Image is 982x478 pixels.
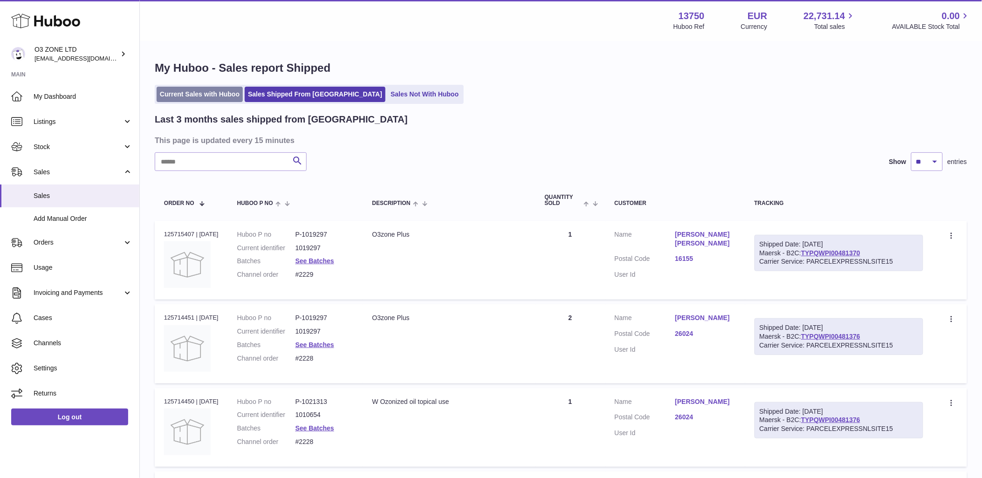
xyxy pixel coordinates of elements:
dt: Batches [237,424,295,433]
a: 22,731.14 Total sales [803,10,856,31]
span: Order No [164,200,194,206]
div: O3zone Plus [372,314,526,322]
dd: P-1019297 [295,314,354,322]
span: Stock [34,143,123,151]
dt: Name [615,314,675,325]
div: W Ozonized oil topical use [372,397,526,406]
span: Huboo P no [237,200,273,206]
span: Quantity Sold [545,194,582,206]
dd: 1019297 [295,327,354,336]
span: Usage [34,263,132,272]
a: 26024 [675,413,736,422]
dt: Postal Code [615,413,675,424]
a: See Batches [295,424,334,432]
span: AVAILABLE Stock Total [892,22,971,31]
dt: Current identifier [237,410,295,419]
span: entries [948,157,967,166]
td: 1 [536,221,605,300]
span: [EMAIL_ADDRESS][DOMAIN_NAME] [34,55,137,62]
dd: #2229 [295,270,354,279]
a: TYPQWPI00481376 [801,333,860,340]
dt: Postal Code [615,329,675,341]
dt: Huboo P no [237,230,295,239]
img: no-photo-large.jpg [164,409,211,455]
h1: My Huboo - Sales report Shipped [155,61,967,75]
a: TYPQWPI00481376 [801,416,860,423]
span: Sales [34,191,132,200]
dd: P-1021313 [295,397,354,406]
h2: Last 3 months sales shipped from [GEOGRAPHIC_DATA] [155,113,408,126]
a: Sales Not With Huboo [387,87,462,102]
a: Log out [11,409,128,425]
div: 125714450 | [DATE] [164,397,219,406]
strong: 13750 [679,10,705,22]
div: O3zone Plus [372,230,526,239]
div: Shipped Date: [DATE] [760,240,919,249]
dt: User Id [615,429,675,437]
a: 26024 [675,329,736,338]
dt: Channel order [237,437,295,446]
a: TYPQWPI00481370 [801,249,860,257]
span: Settings [34,364,132,373]
span: Invoicing and Payments [34,288,123,297]
dt: Channel order [237,270,295,279]
a: [PERSON_NAME] [675,314,736,322]
span: Add Manual Order [34,214,132,223]
img: hello@o3zoneltd.co.uk [11,47,25,61]
dt: Huboo P no [237,397,295,406]
span: Cases [34,314,132,322]
dd: #2228 [295,437,354,446]
dd: P-1019297 [295,230,354,239]
div: Currency [741,22,768,31]
dt: Postal Code [615,254,675,266]
a: 16155 [675,254,736,263]
span: My Dashboard [34,92,132,101]
dt: User Id [615,270,675,279]
dt: Batches [237,257,295,266]
img: no-photo-large.jpg [164,325,211,372]
span: 22,731.14 [803,10,845,22]
div: O3 ZONE LTD [34,45,118,63]
span: Orders [34,238,123,247]
dt: Current identifier [237,244,295,253]
div: Huboo Ref [673,22,705,31]
h3: This page is updated every 15 minutes [155,135,965,145]
label: Show [889,157,906,166]
div: Customer [615,200,736,206]
span: 0.00 [942,10,960,22]
a: Sales Shipped From [GEOGRAPHIC_DATA] [245,87,385,102]
div: Shipped Date: [DATE] [760,323,919,332]
div: Maersk - B2C: [755,402,924,439]
td: 1 [536,388,605,467]
span: Listings [34,117,123,126]
span: Sales [34,168,123,177]
dt: Batches [237,341,295,349]
strong: EUR [748,10,767,22]
div: Maersk - B2C: [755,235,924,272]
a: 0.00 AVAILABLE Stock Total [892,10,971,31]
div: Maersk - B2C: [755,318,924,355]
div: Tracking [755,200,924,206]
span: Returns [34,389,132,398]
div: Carrier Service: PARCELEXPRESSNLSITE15 [760,341,919,350]
a: [PERSON_NAME] [675,397,736,406]
dt: User Id [615,345,675,354]
dd: 1010654 [295,410,354,419]
dt: Channel order [237,354,295,363]
span: Total sales [814,22,856,31]
dt: Name [615,230,675,250]
dd: 1019297 [295,244,354,253]
dt: Huboo P no [237,314,295,322]
div: Carrier Service: PARCELEXPRESSNLSITE15 [760,424,919,433]
dd: #2228 [295,354,354,363]
dt: Current identifier [237,327,295,336]
span: Description [372,200,411,206]
img: no-photo-large.jpg [164,241,211,288]
td: 2 [536,304,605,383]
span: Channels [34,339,132,348]
div: 125714451 | [DATE] [164,314,219,322]
a: [PERSON_NAME] [PERSON_NAME] [675,230,736,248]
dt: Name [615,397,675,409]
a: Current Sales with Huboo [157,87,243,102]
a: See Batches [295,257,334,265]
